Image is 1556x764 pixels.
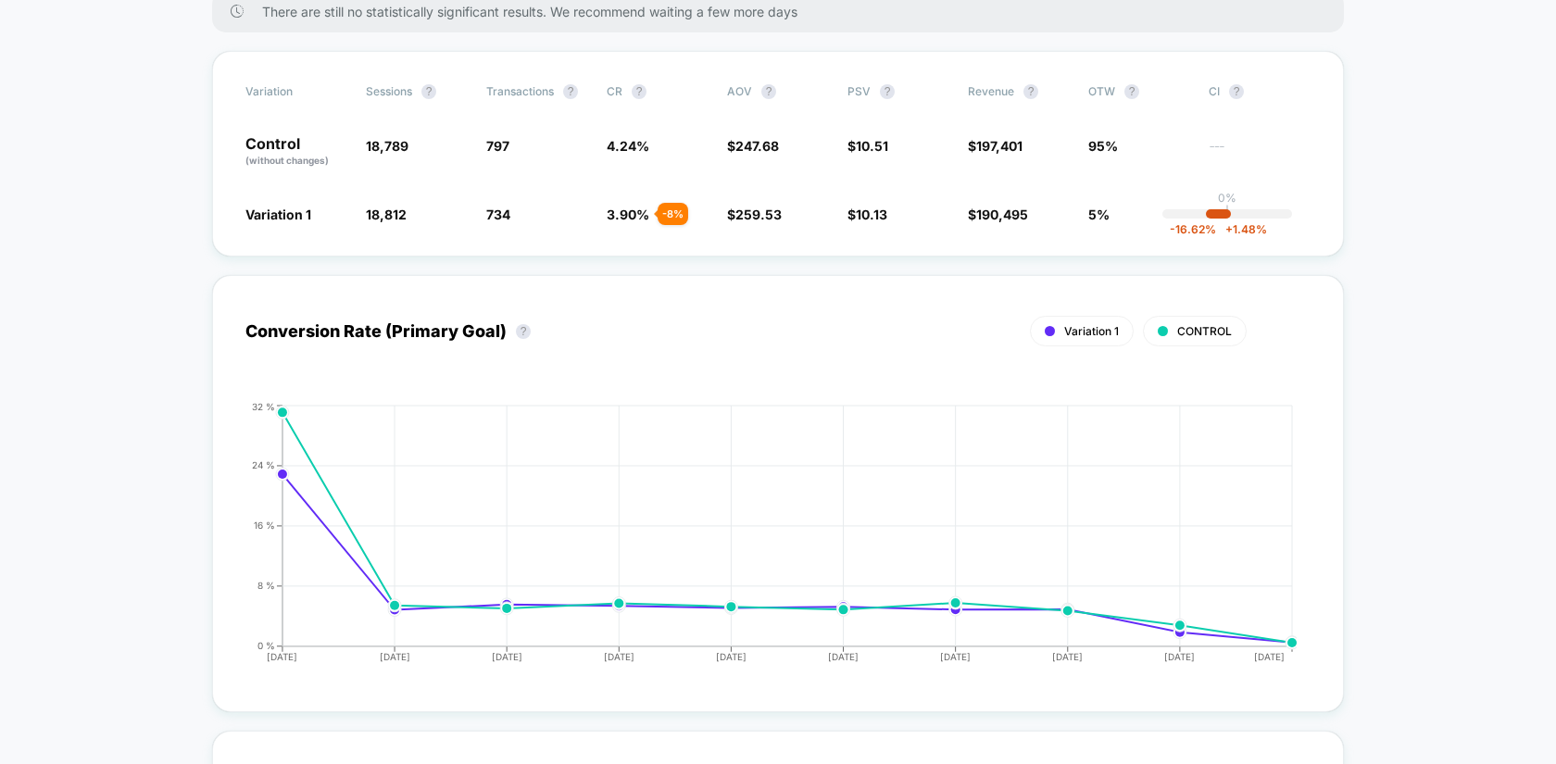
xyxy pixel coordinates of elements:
[1177,324,1232,338] span: CONTROL
[1165,651,1196,662] tspan: [DATE]
[245,84,347,99] span: Variation
[1088,138,1118,154] span: 95%
[735,138,779,154] span: 247.68
[727,207,782,222] span: $
[632,84,646,99] button: ?
[880,84,895,99] button: ?
[257,640,275,651] tspan: 0 %
[856,138,888,154] span: 10.51
[366,84,412,98] span: Sessions
[856,207,887,222] span: 10.13
[968,207,1028,222] span: $
[604,651,634,662] tspan: [DATE]
[491,651,521,662] tspan: [DATE]
[607,84,622,98] span: CR
[486,84,554,98] span: Transactions
[563,84,578,99] button: ?
[379,651,409,662] tspan: [DATE]
[1053,651,1084,662] tspan: [DATE]
[262,4,1307,19] span: There are still no statistically significant results. We recommend waiting a few more days
[1088,84,1190,99] span: OTW
[227,401,1292,679] div: CONVERSION_RATE
[727,138,779,154] span: $
[716,651,747,662] tspan: [DATE]
[1225,222,1233,236] span: +
[1255,651,1286,662] tspan: [DATE]
[976,207,1028,222] span: 190,495
[1124,84,1139,99] button: ?
[828,651,859,662] tspan: [DATE]
[1064,324,1119,338] span: Variation 1
[847,138,888,154] span: $
[267,651,297,662] tspan: [DATE]
[1088,207,1110,222] span: 5%
[968,138,1023,154] span: $
[366,138,408,154] span: 18,789
[847,84,871,98] span: PSV
[486,138,509,154] span: 797
[252,459,275,470] tspan: 24 %
[1170,222,1216,236] span: -16.62 %
[486,207,510,222] span: 734
[847,207,887,222] span: $
[976,138,1023,154] span: 197,401
[366,207,407,222] span: 18,812
[421,84,436,99] button: ?
[607,138,649,154] span: 4.24 %
[761,84,776,99] button: ?
[1225,205,1229,219] p: |
[735,207,782,222] span: 259.53
[658,203,688,225] div: - 8 %
[968,84,1014,98] span: Revenue
[1216,222,1267,236] span: 1.48 %
[254,520,275,531] tspan: 16 %
[516,324,531,339] button: ?
[1209,84,1311,99] span: CI
[1229,84,1244,99] button: ?
[727,84,752,98] span: AOV
[257,580,275,591] tspan: 8 %
[252,400,275,411] tspan: 32 %
[1209,141,1311,168] span: ---
[1023,84,1038,99] button: ?
[245,207,311,222] span: Variation 1
[607,207,649,222] span: 3.90 %
[1218,191,1236,205] p: 0%
[245,136,347,168] p: Control
[245,155,329,166] span: (without changes)
[940,651,971,662] tspan: [DATE]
